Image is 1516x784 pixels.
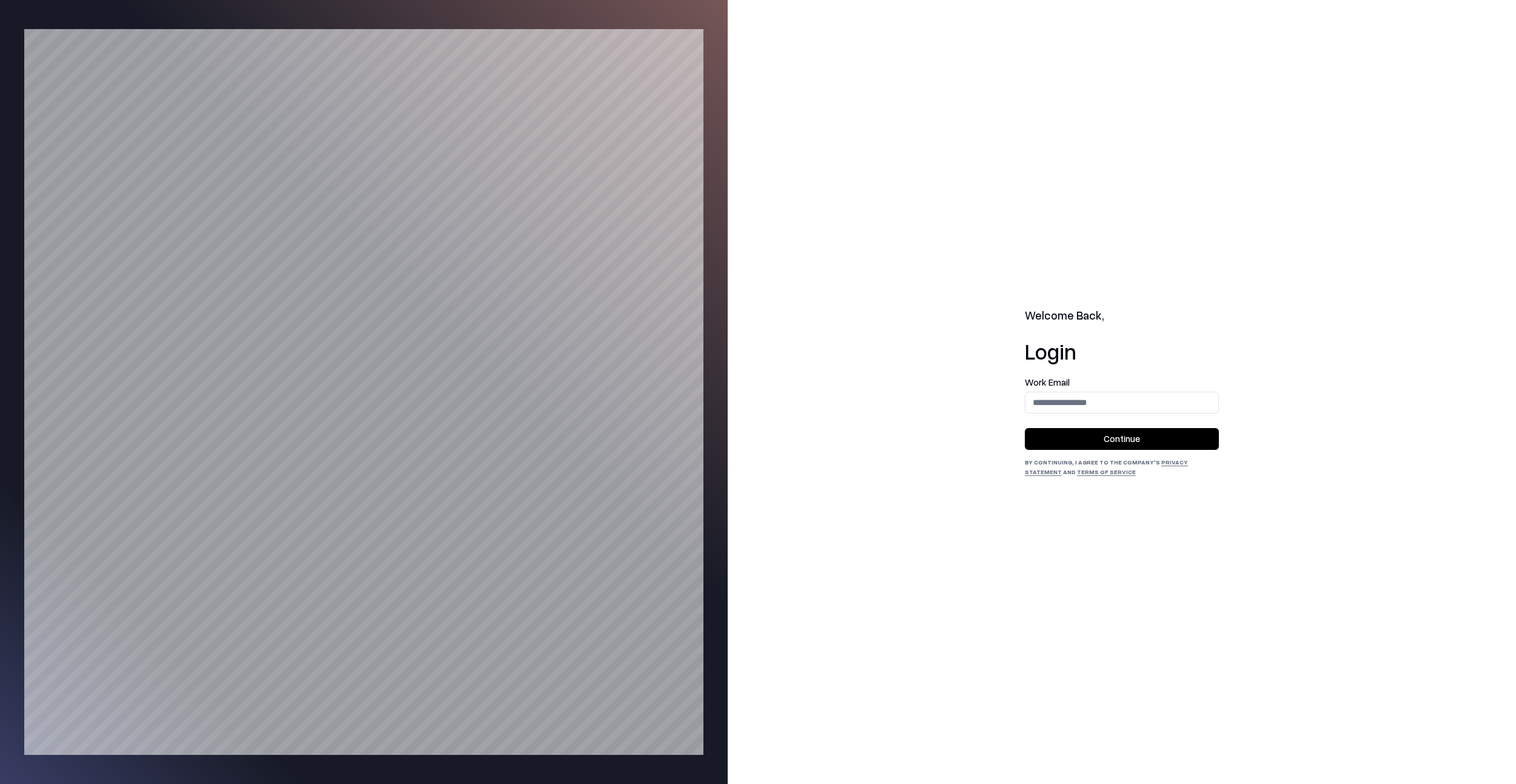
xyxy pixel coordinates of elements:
[1025,458,1188,475] a: Privacy Statement
[1025,378,1219,387] label: Work Email
[1025,457,1219,477] div: By continuing, I agree to the Company's and
[1077,468,1136,475] a: Terms of Service
[1025,339,1219,363] h1: Login
[1025,307,1219,324] h2: Welcome Back,
[1025,428,1219,450] button: Continue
